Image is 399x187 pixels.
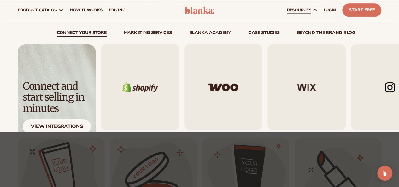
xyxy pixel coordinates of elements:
img: Woo commerce logo. [184,44,262,130]
span: resources [287,8,311,13]
div: 2 / 5 [184,44,262,139]
div: 1 / 5 [101,44,179,139]
a: Blanka Academy [189,31,231,37]
a: Start Free [342,3,381,17]
img: Light background with shadow. [18,44,96,139]
div: Connect and start selling in minutes [23,81,91,114]
span: product catalog [18,8,57,13]
a: Shopify logo. Shopify [101,44,179,139]
div: View Integrations [23,119,91,134]
div: 3 / 5 [267,44,346,139]
a: beyond the brand blog [297,31,355,37]
a: Wix logo. Wix [267,44,346,139]
img: logo [185,6,214,14]
span: How It Works [70,8,103,13]
a: Marketing services [124,31,172,37]
div: Open Intercom Messenger [377,166,392,181]
a: Light background with shadow. Connect and start selling in minutes View Integrations [18,44,96,139]
span: LOGIN [324,8,336,13]
a: Woo commerce logo. WooCommerce [184,44,262,139]
img: Shopify logo. [101,44,179,130]
a: case studies [249,31,280,37]
span: pricing [109,8,125,13]
a: connect your store [57,31,107,37]
img: Wix logo. [267,44,346,130]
